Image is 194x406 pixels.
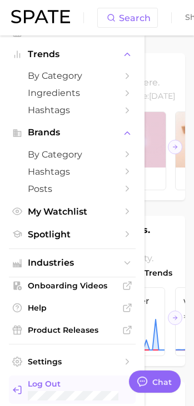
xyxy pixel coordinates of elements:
a: All Trends [130,266,175,281]
a: Posts [9,180,136,197]
img: SPATE [11,10,70,23]
span: Hashtags [28,166,117,177]
input: Search here for a brand, industry, or ingredient [105,8,107,27]
span: by Category [28,70,117,81]
span: by Category [28,149,117,160]
span: Help [28,303,117,313]
span: Brands [28,128,117,138]
span: Trends [28,49,117,59]
button: Brands [9,124,136,141]
span: Ingredients [28,88,117,98]
a: Help [9,300,136,316]
a: Spotlight [9,226,136,243]
a: Ingredients [9,84,136,101]
a: Onboarding Videos [9,277,136,294]
span: Hashtags [28,105,117,115]
a: Product Releases [9,322,136,338]
span: Industries [28,258,117,268]
span: Spotlight [28,229,117,240]
button: Scroll Right [168,311,182,325]
span: Posts [28,184,117,194]
span: Product Releases [28,325,117,335]
span: Search [119,13,151,23]
button: Scroll Right [168,140,182,154]
a: by Category [9,146,136,163]
span: Log Out [28,379,127,389]
span: All Trends [132,268,172,278]
a: Hashtags [9,163,136,180]
button: Industries [9,255,136,271]
span: Onboarding Videos [28,281,117,291]
a: by Category [9,67,136,84]
span: Settings [28,357,117,367]
button: Trends [9,46,136,63]
a: Hashtags [9,101,136,119]
span: My Watchlist [28,206,117,217]
a: Log out. Currently logged in with e-mail raj@netrush.com. [9,375,136,404]
a: Settings [9,353,136,370]
a: My Watchlist [9,203,136,220]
